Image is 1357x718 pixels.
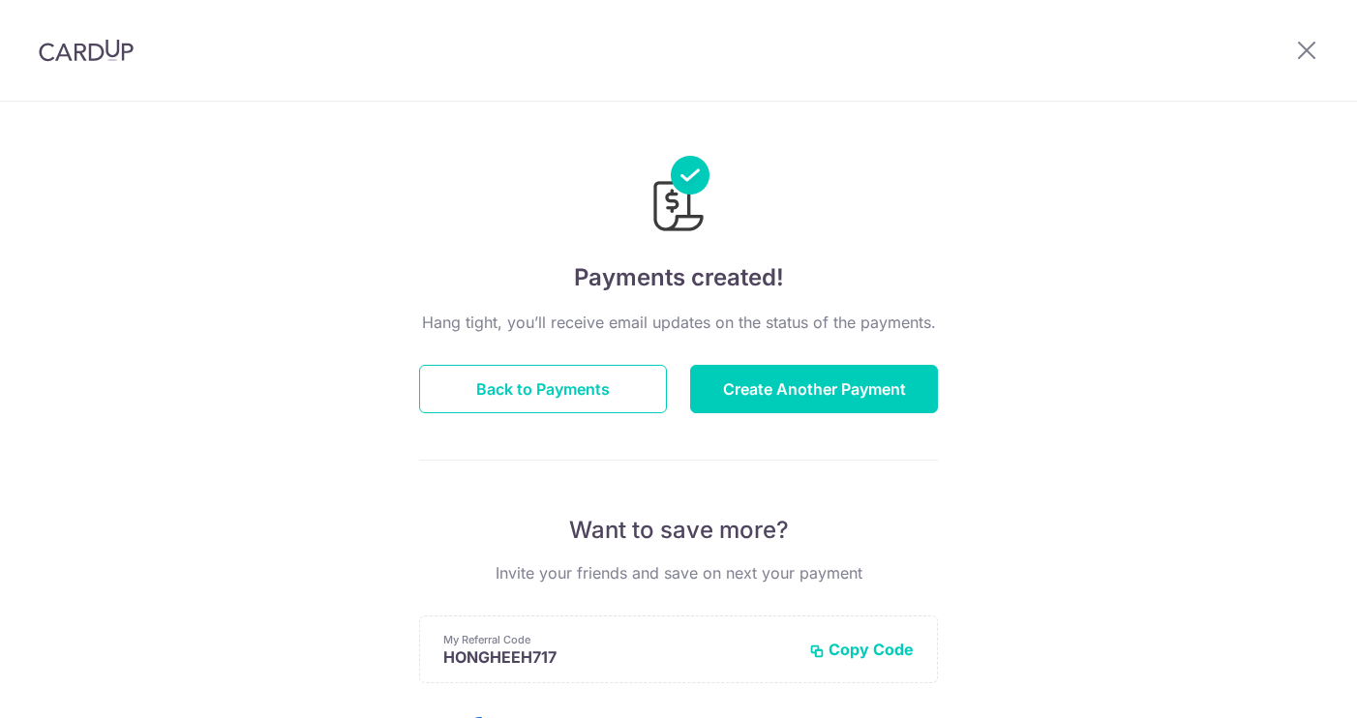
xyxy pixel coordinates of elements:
[419,561,938,584] p: Invite your friends and save on next your payment
[419,515,938,546] p: Want to save more?
[648,156,709,237] img: Payments
[443,647,794,667] p: HONGHEEH717
[443,632,794,647] p: My Referral Code
[1232,660,1338,708] iframe: Opens a widget where you can find more information
[419,365,667,413] button: Back to Payments
[690,365,938,413] button: Create Another Payment
[809,640,914,659] button: Copy Code
[419,311,938,334] p: Hang tight, you’ll receive email updates on the status of the payments.
[39,39,134,62] img: CardUp
[419,260,938,295] h4: Payments created!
